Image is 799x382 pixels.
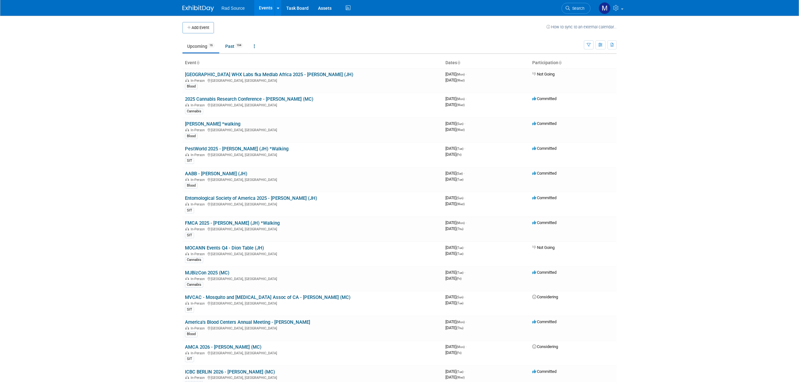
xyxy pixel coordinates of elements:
img: In-Person Event [185,178,189,181]
span: (Sat) [456,172,463,175]
span: Committed [532,171,556,176]
span: [DATE] [445,270,465,275]
span: [DATE] [445,102,465,107]
span: [DATE] [445,127,465,132]
span: In-Person [191,252,207,256]
span: (Tue) [456,178,463,181]
a: AABB - [PERSON_NAME] (JH) [185,171,247,177]
span: Considering [532,295,558,299]
span: Committed [532,369,556,374]
span: In-Person [191,351,207,355]
span: In-Person [191,326,207,330]
span: In-Person [191,103,207,107]
span: (Mon) [456,221,465,225]
span: In-Person [191,178,207,182]
span: Committed [532,195,556,200]
div: SIT [185,158,194,164]
span: [DATE] [445,251,463,256]
img: In-Person Event [185,153,189,156]
div: [GEOGRAPHIC_DATA], [GEOGRAPHIC_DATA] [185,375,440,380]
a: MVCAC - Mosquito and [MEDICAL_DATA] Assoc of CA - [PERSON_NAME] (MC) [185,295,350,300]
span: (Tue) [456,252,463,256]
span: Committed [532,96,556,101]
span: [DATE] [445,375,465,379]
span: (Wed) [456,202,465,206]
span: - [466,319,467,324]
span: In-Person [191,376,207,380]
span: [DATE] [445,96,467,101]
img: In-Person Event [185,326,189,329]
span: [DATE] [445,276,461,281]
a: AMCA 2026 - [PERSON_NAME] (MC) [185,344,261,350]
div: [GEOGRAPHIC_DATA], [GEOGRAPHIC_DATA] [185,102,440,107]
img: In-Person Event [185,128,189,131]
span: [DATE] [445,152,461,157]
div: [GEOGRAPHIC_DATA], [GEOGRAPHIC_DATA] [185,325,440,330]
div: [GEOGRAPHIC_DATA], [GEOGRAPHIC_DATA] [185,78,440,83]
a: Sort by Event Name [196,60,199,65]
span: (Tue) [456,370,463,374]
span: - [466,72,467,76]
span: (Thu) [456,227,463,231]
span: - [464,146,465,151]
a: 2025 Cannabis Research Conference - [PERSON_NAME] (MC) [185,96,313,102]
img: In-Person Event [185,277,189,280]
span: Committed [532,270,556,275]
span: Rad Source [221,6,245,11]
span: [DATE] [445,195,465,200]
div: [GEOGRAPHIC_DATA], [GEOGRAPHIC_DATA] [185,276,440,281]
a: Entomological Society of America 2025 - [PERSON_NAME] (JH) [185,195,317,201]
span: [DATE] [445,177,463,182]
div: [GEOGRAPHIC_DATA], [GEOGRAPHIC_DATA] [185,251,440,256]
span: [DATE] [445,72,467,76]
div: Blood [185,183,198,188]
span: (Sun) [456,196,463,200]
div: [GEOGRAPHIC_DATA], [GEOGRAPHIC_DATA] [185,301,440,306]
img: In-Person Event [185,227,189,230]
div: Cannabis [185,257,203,263]
span: (Mon) [456,320,465,324]
div: [GEOGRAPHIC_DATA], [GEOGRAPHIC_DATA] [185,350,440,355]
span: (Mon) [456,97,465,101]
span: [DATE] [445,78,465,82]
img: Melissa Conboy [599,2,611,14]
div: [GEOGRAPHIC_DATA], [GEOGRAPHIC_DATA] [185,226,440,231]
div: SIT [185,356,194,362]
span: Considering [532,344,558,349]
a: America's Blood Centers Annual Meeting - [PERSON_NAME] [185,319,310,325]
a: Search [562,3,590,14]
span: - [466,220,467,225]
div: Cannabis [185,282,203,288]
div: Blood [185,331,198,337]
img: In-Person Event [185,252,189,255]
span: (Tue) [456,301,463,305]
span: In-Person [191,301,207,306]
span: (Sun) [456,122,463,126]
span: [DATE] [445,301,463,305]
div: [GEOGRAPHIC_DATA], [GEOGRAPHIC_DATA] [185,127,440,132]
a: MOCANN Events Q4 - Dion Table (JH) [185,245,264,251]
span: - [464,245,465,250]
a: PestWorld 2025 - [PERSON_NAME] (JH) *Walking [185,146,288,152]
span: (Tue) [456,246,463,250]
span: In-Person [191,227,207,231]
div: Blood [185,84,198,89]
span: [DATE] [445,369,465,374]
span: Committed [532,319,556,324]
span: (Tue) [456,147,463,150]
span: - [464,295,465,299]
span: In-Person [191,79,207,83]
div: SIT [185,233,194,238]
span: [DATE] [445,344,467,349]
a: ICBC BERLIN 2026 - [PERSON_NAME] (MC) [185,369,275,375]
img: In-Person Event [185,376,189,379]
span: [DATE] [445,295,465,299]
img: In-Person Event [185,103,189,106]
a: Upcoming16 [182,40,219,52]
span: (Wed) [456,376,465,379]
div: SIT [185,208,194,213]
span: [DATE] [445,350,461,355]
button: Add Event [182,22,214,33]
span: (Wed) [456,79,465,82]
span: (Fri) [456,277,461,280]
